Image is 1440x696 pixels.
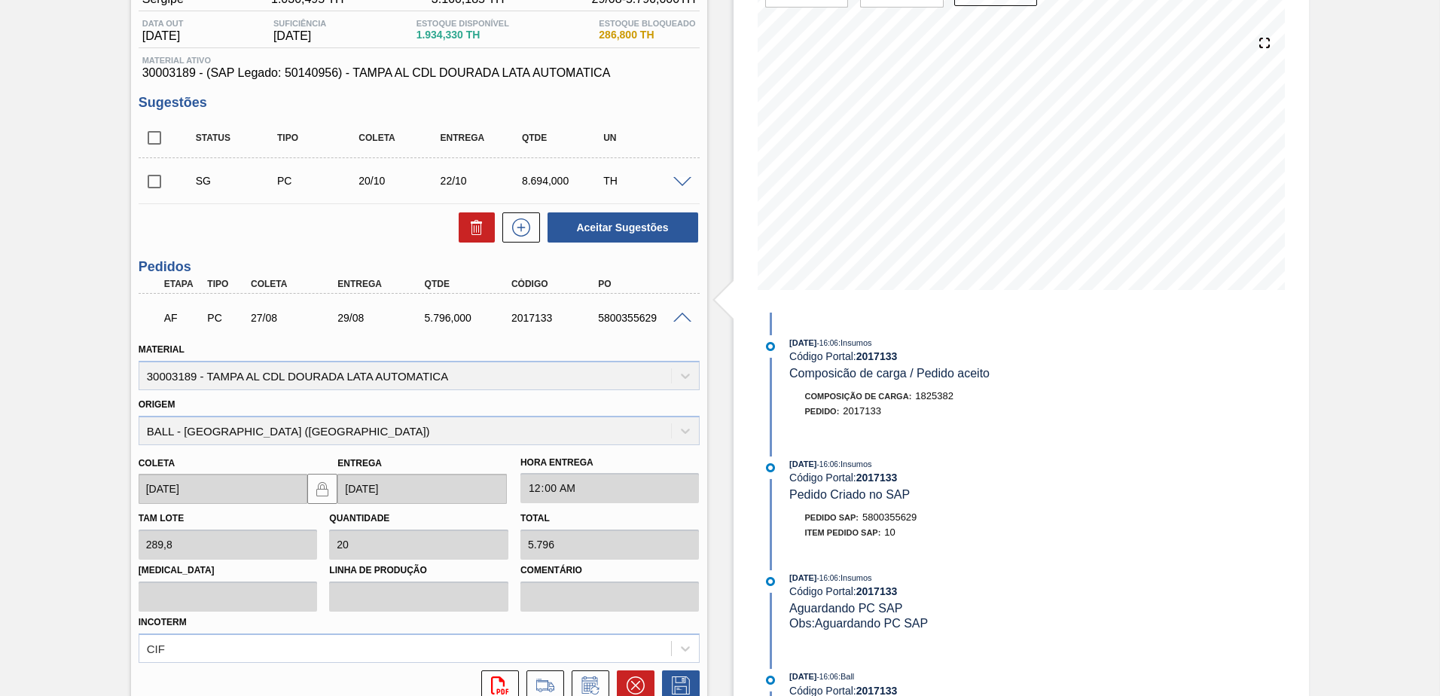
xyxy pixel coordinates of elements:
[838,338,872,347] span: : Insumos
[147,642,165,655] div: CIF
[139,95,700,111] h3: Sugestões
[313,480,331,498] img: locked
[273,175,365,187] div: Pedido de Compra
[766,577,775,586] img: atual
[329,560,508,582] label: Linha de Produção
[838,459,872,469] span: : Insumos
[805,392,912,401] span: Composição de Carga :
[437,175,528,187] div: 22/10/2025
[192,175,283,187] div: Sugestão Criada
[142,66,696,80] span: 30003189 - (SAP Legado: 50140956) - TAMPA AL CDL DOURADA LATA AUTOMATICA
[856,585,898,597] strong: 2017133
[789,672,816,681] span: [DATE]
[437,133,528,143] div: Entrega
[599,175,691,187] div: TH
[817,460,838,469] span: - 16:06
[451,212,495,243] div: Excluir Sugestões
[139,617,187,627] label: Incoterm
[139,344,185,355] label: Material
[337,458,382,469] label: Entrega
[334,312,431,324] div: 29/08/2025
[416,19,509,28] span: Estoque Disponível
[139,399,175,410] label: Origem
[142,56,696,65] span: Material ativo
[160,301,206,334] div: Aguardando Faturamento
[142,19,184,28] span: Data out
[805,407,840,416] span: Pedido :
[789,367,990,380] span: Composicão de carga / Pedido aceito
[862,511,917,523] span: 5800355629
[789,573,816,582] span: [DATE]
[599,133,691,143] div: UN
[520,560,700,582] label: Comentário
[421,279,518,289] div: Qtde
[817,574,838,582] span: - 16:06
[915,390,953,401] span: 1825382
[766,676,775,685] img: atual
[843,405,881,417] span: 2017133
[273,133,365,143] div: Tipo
[142,29,184,43] span: [DATE]
[192,133,283,143] div: Status
[805,528,881,537] span: Item pedido SAP:
[520,513,550,524] label: Total
[203,312,249,324] div: Pedido de Compra
[355,175,446,187] div: 20/10/2025
[817,339,838,347] span: - 16:06
[789,350,1147,362] div: Código Portal:
[599,29,695,41] span: 286,800 TH
[594,312,691,324] div: 5800355629
[273,29,326,43] span: [DATE]
[856,350,898,362] strong: 2017133
[518,133,609,143] div: Qtde
[856,472,898,484] strong: 2017133
[307,474,337,504] button: locked
[139,560,318,582] label: [MEDICAL_DATA]
[518,175,609,187] div: 8.694,000
[508,312,605,324] div: 2017133
[599,19,695,28] span: Estoque Bloqueado
[594,279,691,289] div: PO
[805,513,859,522] span: Pedido SAP:
[139,474,308,504] input: dd/mm/yyyy
[203,279,249,289] div: Tipo
[766,463,775,472] img: atual
[884,527,895,538] span: 10
[139,513,184,524] label: Tam lote
[495,212,540,243] div: Nova sugestão
[334,279,431,289] div: Entrega
[416,29,509,41] span: 1.934,330 TH
[789,338,816,347] span: [DATE]
[139,259,700,275] h3: Pedidos
[247,279,344,289] div: Coleta
[766,342,775,351] img: atual
[337,474,507,504] input: dd/mm/yyyy
[789,617,928,630] span: Obs: Aguardando PC SAP
[789,472,1147,484] div: Código Portal:
[247,312,344,324] div: 27/08/2025
[548,212,698,243] button: Aceitar Sugestões
[789,488,910,501] span: Pedido Criado no SAP
[164,312,202,324] p: AF
[508,279,605,289] div: Código
[139,458,175,469] label: Coleta
[520,452,700,474] label: Hora Entrega
[355,133,446,143] div: Coleta
[838,573,872,582] span: : Insumos
[838,672,854,681] span: : Ball
[273,19,326,28] span: Suficiência
[540,211,700,244] div: Aceitar Sugestões
[160,279,206,289] div: Etapa
[789,602,902,615] span: Aguardando PC SAP
[789,585,1147,597] div: Código Portal:
[421,312,518,324] div: 5.796,000
[789,459,816,469] span: [DATE]
[329,513,389,524] label: Quantidade
[817,673,838,681] span: - 16:06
